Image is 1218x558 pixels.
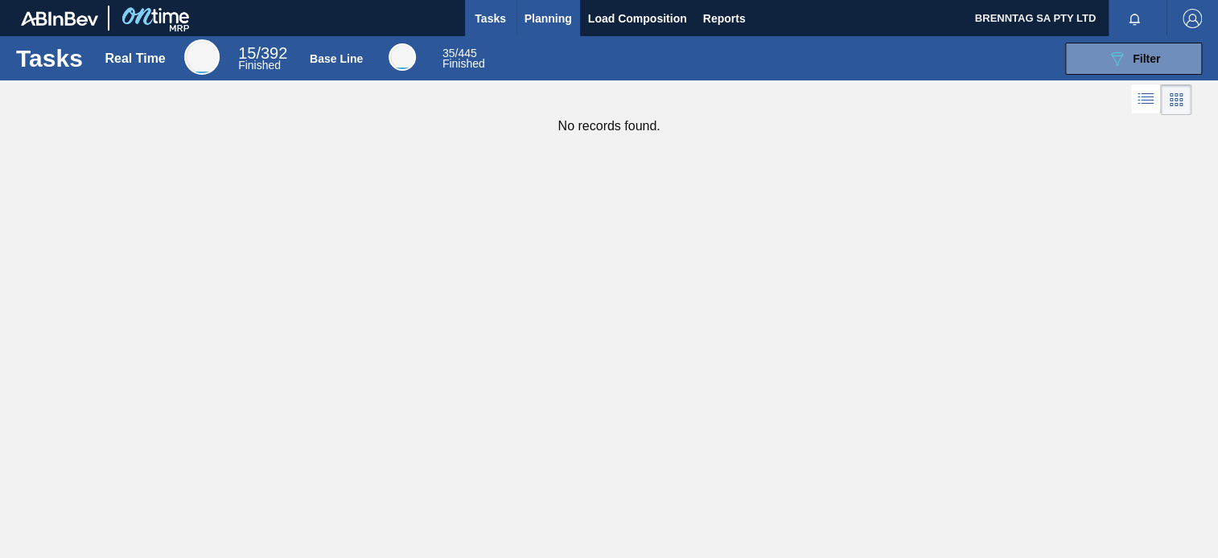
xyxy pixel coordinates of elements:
span: Filter [1133,52,1160,65]
div: Real Time [238,47,287,71]
span: Reports [703,9,746,28]
span: Load Composition [588,9,687,28]
div: Real Time [184,39,220,75]
div: Base Line [442,48,485,69]
span: / 392 [238,44,287,62]
span: 35 [442,47,455,59]
span: Finished [238,59,281,72]
img: Logout [1183,9,1202,28]
div: List Vision [1131,84,1161,115]
h1: Tasks [16,49,83,68]
div: Real Time [105,51,165,66]
span: 15 [238,44,256,62]
button: Filter [1065,43,1202,75]
img: TNhmsLtSVTkK8tSr43FrP2fwEKptu5GPRR3wAAAABJRU5ErkJggg== [21,11,98,26]
span: Finished [442,57,485,70]
div: Card Vision [1161,84,1191,115]
span: Planning [525,9,572,28]
button: Notifications [1109,7,1160,30]
span: Tasks [473,9,508,28]
div: Base Line [310,52,363,65]
span: / 445 [442,47,477,59]
div: Base Line [389,43,416,71]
